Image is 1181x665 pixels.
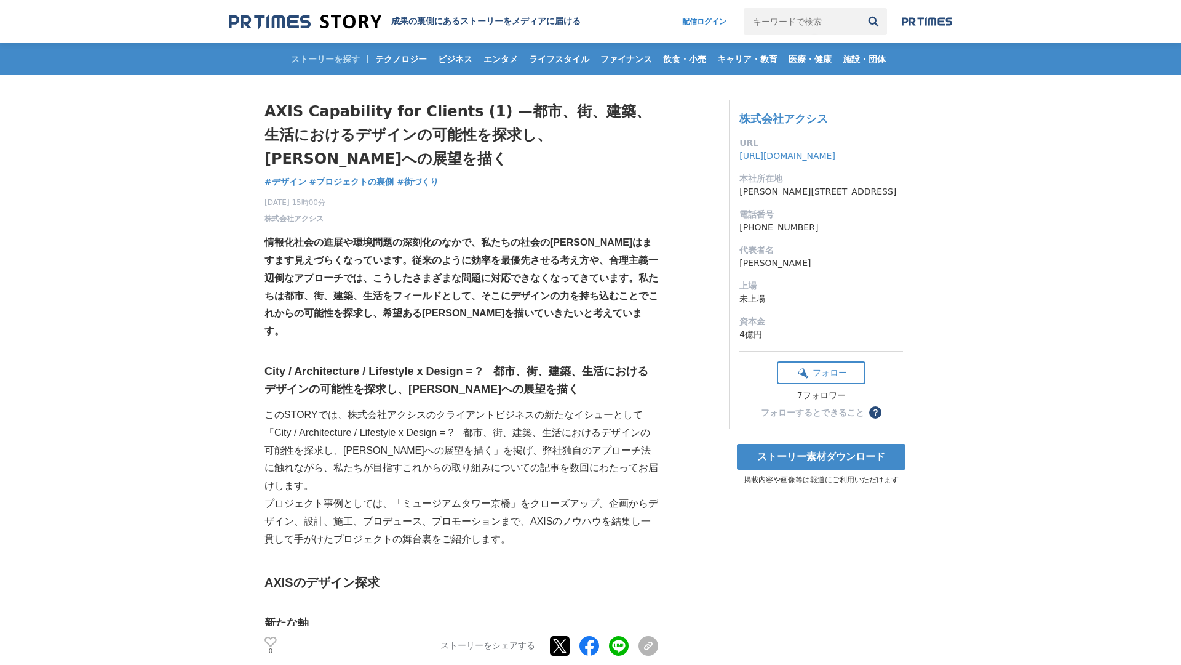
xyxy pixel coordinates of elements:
[370,43,432,75] a: テクノロジー
[479,54,523,65] span: エンタメ
[739,112,828,125] a: 株式会社アクシス
[309,176,394,187] span: #プロジェクトの裏側
[739,244,903,257] dt: 代表者名
[737,444,905,470] a: ストーリー素材ダウンロード
[370,54,432,65] span: テクノロジー
[658,43,711,75] a: 飲食・小売
[739,208,903,221] dt: 電話番号
[264,615,658,632] h3: 新たな軸
[739,172,903,185] dt: 本社所在地
[264,213,324,224] a: 株式会社アクシス
[739,292,903,305] dd: 未上場
[595,54,657,65] span: ファイナンス
[264,197,325,208] span: [DATE] 15時00分
[433,43,477,75] a: ビジネス
[902,17,952,26] img: prtimes
[391,16,581,27] h2: 成果の裏側にあるストーリーをメディアに届ける
[869,406,881,419] button: ？
[229,14,581,30] a: 成果の裏側にあるストーリーをメディアに届ける 成果の裏側にあるストーリーをメディアに届ける
[229,14,381,30] img: 成果の裏側にあるストーリーをメディアに届ける
[264,176,306,187] span: #デザイン
[871,408,880,417] span: ？
[397,175,439,188] a: #街づくり
[670,8,739,35] a: 配信ログイン
[397,176,439,187] span: #街づくり
[595,43,657,75] a: ファイナンス
[264,495,658,548] p: プロジェクト事例としては、「ミュージアムタワー京橋」をクローズアップ。企画からデザイン、設計、施工、プロデュース、プロモーションまで、AXISのノウハウを結集し一貫して手がけたプロジェクトの舞台...
[739,151,835,161] a: [URL][DOMAIN_NAME]
[739,280,903,292] dt: 上場
[860,8,887,35] button: 検索
[739,185,903,198] dd: [PERSON_NAME][STREET_ADDRESS]
[264,100,658,171] h1: AXIS Capability for Clients (1) —都市、街、建築、生活におけるデザインの可能性を探求し、[PERSON_NAME]への展望を描く
[739,221,903,234] dd: [PHONE_NUMBER]
[761,408,864,417] div: フォローするとできること
[264,648,277,655] p: 0
[433,54,477,65] span: ビジネス
[784,43,837,75] a: 医療・健康
[524,54,594,65] span: ライフスタイル
[777,390,865,401] div: 7フォロワー
[264,363,658,398] h3: City / Architecture / Lifestyle x Design = ? 都市、街、建築、生活におけるデザインの可能性を探求し、[PERSON_NAME]への展望を描く
[729,475,913,485] p: 掲載内容や画像等は報道にご利用いただけます
[739,315,903,328] dt: 資本金
[479,43,523,75] a: エンタメ
[744,8,860,35] input: キーワードで検索
[838,43,891,75] a: 施設・団体
[784,54,837,65] span: 医療・健康
[440,640,535,651] p: ストーリーをシェアする
[309,175,394,188] a: #プロジェクトの裏側
[264,237,658,336] strong: 情報化社会の進展や環境問題の深刻化のなかで、私たちの社会の[PERSON_NAME]はますます見えづらくなっています。従来のように効率を最優先させる考え方や、合理主義一辺倒なアプローチでは、こう...
[739,137,903,150] dt: URL
[777,361,865,384] button: フォロー
[264,406,658,495] p: このSTORYでは、株式会社アクシスのクライアントビジネスの新たなイシューとして「City / Architecture / Lifestyle x Design = ? 都市、街、建築、生活に...
[712,43,782,75] a: キャリア・教育
[739,328,903,341] dd: 4億円
[712,54,782,65] span: キャリア・教育
[838,54,891,65] span: 施設・団体
[658,54,711,65] span: 飲食・小売
[524,43,594,75] a: ライフスタイル
[264,175,306,188] a: #デザイン
[264,573,658,592] h2: AXISのデザイン探求
[739,257,903,270] dd: [PERSON_NAME]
